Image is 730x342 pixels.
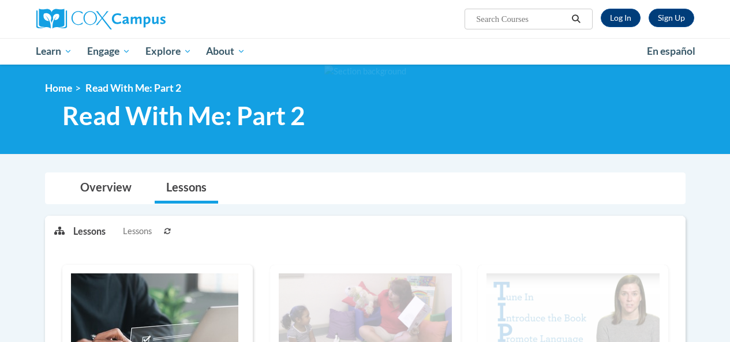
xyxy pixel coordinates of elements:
[647,45,695,57] span: En español
[475,12,567,26] input: Search Courses
[85,82,181,94] span: Read With Me: Part 2
[73,225,106,238] p: Lessons
[145,44,192,58] span: Explore
[601,9,641,27] a: Log In
[639,39,703,63] a: En español
[123,225,152,238] span: Lessons
[28,38,703,65] div: Main menu
[62,100,305,131] span: Read With Me: Part 2
[29,38,80,65] a: Learn
[36,44,72,58] span: Learn
[36,9,244,29] a: Cox Campus
[571,15,581,24] i: 
[138,38,199,65] a: Explore
[80,38,138,65] a: Engage
[324,65,406,78] img: Section background
[199,38,253,65] a: About
[36,9,166,29] img: Cox Campus
[69,173,143,204] a: Overview
[87,44,130,58] span: Engage
[649,9,694,27] a: Register
[567,12,585,26] button: Search
[155,173,218,204] a: Lessons
[45,82,72,94] a: Home
[206,44,245,58] span: About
